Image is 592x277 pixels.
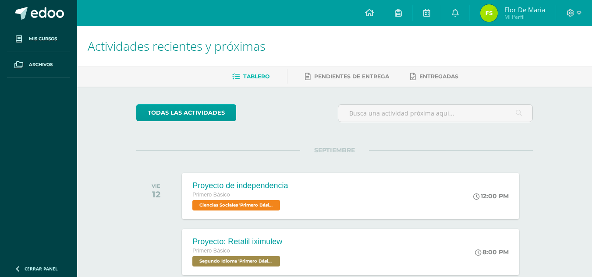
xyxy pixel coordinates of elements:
[7,26,70,52] a: Mis cursos
[475,248,509,256] div: 8:00 PM
[480,4,498,22] img: eef8e79c52cc7be18704894bf856b7fa.png
[152,183,160,189] div: VIE
[25,266,58,272] span: Cerrar panel
[305,70,389,84] a: Pendientes de entrega
[152,189,160,200] div: 12
[7,52,70,78] a: Archivos
[192,256,280,266] span: Segundo Idioma 'Primero Básico B'
[232,70,269,84] a: Tablero
[410,70,458,84] a: Entregadas
[88,38,266,54] span: Actividades recientes y próximas
[192,192,230,198] span: Primero Básico
[300,146,369,154] span: SEPTIEMBRE
[29,35,57,42] span: Mis cursos
[192,181,288,190] div: Proyecto de independencia
[136,104,236,121] a: todas las Actividades
[473,192,509,200] div: 12:00 PM
[192,237,282,246] div: Proyecto: Retalil iximulew
[192,200,280,210] span: Ciencias Sociales 'Primero Básico B'
[314,73,389,80] span: Pendientes de entrega
[29,61,53,68] span: Archivos
[243,73,269,80] span: Tablero
[419,73,458,80] span: Entregadas
[192,248,230,254] span: Primero Básico
[504,13,545,21] span: Mi Perfil
[504,5,545,14] span: Flor de Maria
[338,105,532,122] input: Busca una actividad próxima aquí...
